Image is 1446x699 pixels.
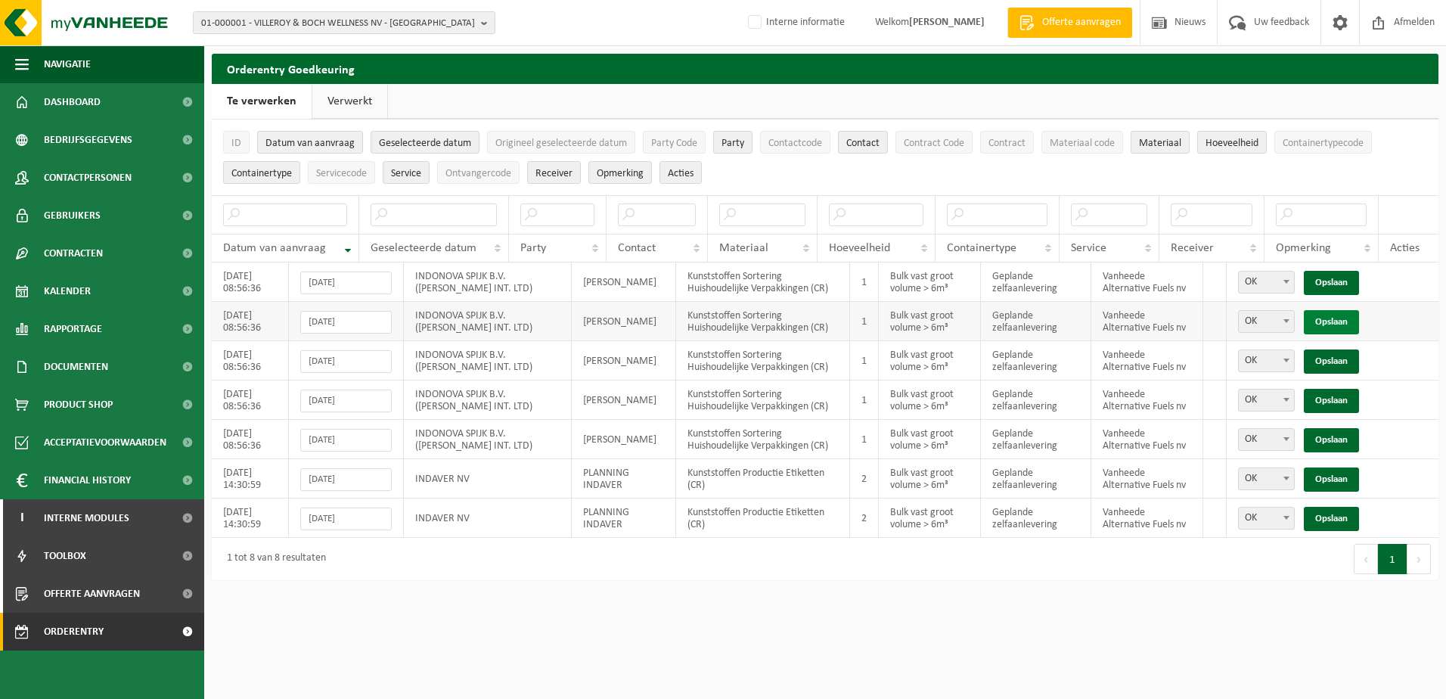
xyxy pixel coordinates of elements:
[1238,349,1295,372] span: OK
[371,242,476,254] span: Geselecteerde datum
[850,459,879,499] td: 2
[231,168,292,179] span: Containertype
[404,263,572,302] td: INDONOVA SPIJK B.V. ([PERSON_NAME] INT. LTD)
[223,161,300,184] button: ContainertypeContainertype: Activate to sort
[981,302,1091,341] td: Geplande zelfaanlevering
[44,235,103,272] span: Contracten
[572,341,676,381] td: [PERSON_NAME]
[44,121,132,159] span: Bedrijfsgegevens
[308,161,375,184] button: ServicecodeServicecode: Activate to sort
[572,263,676,302] td: [PERSON_NAME]
[879,420,981,459] td: Bulk vast groot volume > 6m³
[257,131,363,154] button: Datum van aanvraagDatum van aanvraag: Activate to remove sorting
[879,499,981,538] td: Bulk vast groot volume > 6m³
[1091,302,1203,341] td: Vanheede Alternative Fuels nv
[44,197,101,235] span: Gebruikers
[879,263,981,302] td: Bulk vast groot volume > 6m³
[44,424,166,461] span: Acceptatievoorwaarden
[312,84,387,119] a: Verwerkt
[1304,271,1359,295] a: Opslaan
[371,131,479,154] button: Geselecteerde datumGeselecteerde datum: Activate to sort
[44,159,132,197] span: Contactpersonen
[1304,507,1359,531] a: Opslaan
[437,161,520,184] button: OntvangercodeOntvangercode: Activate to sort
[829,242,890,254] span: Hoeveelheid
[391,168,421,179] span: Service
[212,263,289,302] td: [DATE] 08:56:36
[1238,310,1295,333] span: OK
[1239,390,1294,411] span: OK
[1041,131,1123,154] button: Materiaal codeMateriaal code: Activate to sort
[659,161,702,184] button: Acties
[879,381,981,420] td: Bulk vast groot volume > 6m³
[44,613,171,651] span: Orderentry Goedkeuring
[909,17,985,28] strong: [PERSON_NAME]
[1091,499,1203,538] td: Vanheede Alternative Fuels nv
[745,11,845,34] label: Interne informatie
[1354,544,1378,574] button: Previous
[1139,138,1181,149] span: Materiaal
[981,263,1091,302] td: Geplande zelfaanlevering
[676,381,851,420] td: Kunststoffen Sortering Huishoudelijke Verpakkingen (CR)
[1239,468,1294,489] span: OK
[1378,544,1407,574] button: 1
[572,459,676,499] td: PLANNING INDAVER
[850,420,879,459] td: 1
[1304,428,1359,452] a: Opslaan
[947,242,1016,254] span: Containertype
[223,242,326,254] span: Datum van aanvraag
[981,381,1091,420] td: Geplande zelfaanlevering
[404,381,572,420] td: INDONOVA SPIJK B.V. ([PERSON_NAME] INT. LTD)
[1239,508,1294,529] span: OK
[676,341,851,381] td: Kunststoffen Sortering Huishoudelijke Verpakkingen (CR)
[1304,468,1359,492] a: Opslaan
[404,302,572,341] td: INDONOVA SPIJK B.V. ([PERSON_NAME] INT. LTD)
[572,302,676,341] td: [PERSON_NAME]
[1239,350,1294,371] span: OK
[44,83,101,121] span: Dashboard
[850,381,879,420] td: 1
[1197,131,1267,154] button: HoeveelheidHoeveelheid: Activate to sort
[850,263,879,302] td: 1
[1304,389,1359,413] a: Opslaan
[404,499,572,538] td: INDAVER NV
[838,131,888,154] button: ContactContact: Activate to sort
[212,499,289,538] td: [DATE] 14:30:59
[495,138,627,149] span: Origineel geselecteerde datum
[15,499,29,537] span: I
[201,12,475,35] span: 01-000001 - VILLEROY & BOCH WELLNESS NV - [GEOGRAPHIC_DATA]
[846,138,880,149] span: Contact
[981,420,1091,459] td: Geplande zelfaanlevering
[212,54,1438,83] h2: Orderentry Goedkeuring
[379,138,471,149] span: Geselecteerde datum
[1407,544,1431,574] button: Next
[44,386,113,424] span: Product Shop
[676,263,851,302] td: Kunststoffen Sortering Huishoudelijke Verpakkingen (CR)
[850,499,879,538] td: 2
[44,272,91,310] span: Kalender
[212,302,289,341] td: [DATE] 08:56:36
[572,499,676,538] td: PLANNING INDAVER
[212,341,289,381] td: [DATE] 08:56:36
[668,168,694,179] span: Acties
[760,131,830,154] button: ContactcodeContactcode: Activate to sort
[1390,242,1420,254] span: Acties
[850,341,879,381] td: 1
[1238,271,1295,294] span: OK
[597,168,644,179] span: Opmerking
[768,138,822,149] span: Contactcode
[572,420,676,459] td: [PERSON_NAME]
[212,459,289,499] td: [DATE] 14:30:59
[676,499,851,538] td: Kunststoffen Productie Etiketten (CR)
[527,161,581,184] button: ReceiverReceiver: Activate to sort
[212,381,289,420] td: [DATE] 08:56:36
[676,302,851,341] td: Kunststoffen Sortering Huishoudelijke Verpakkingen (CR)
[316,168,367,179] span: Servicecode
[1050,138,1115,149] span: Materiaal code
[487,131,635,154] button: Origineel geselecteerde datumOrigineel geselecteerde datum: Activate to sort
[981,341,1091,381] td: Geplande zelfaanlevering
[223,131,250,154] button: IDID: Activate to sort
[721,138,744,149] span: Party
[904,138,964,149] span: Contract Code
[404,459,572,499] td: INDAVER NV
